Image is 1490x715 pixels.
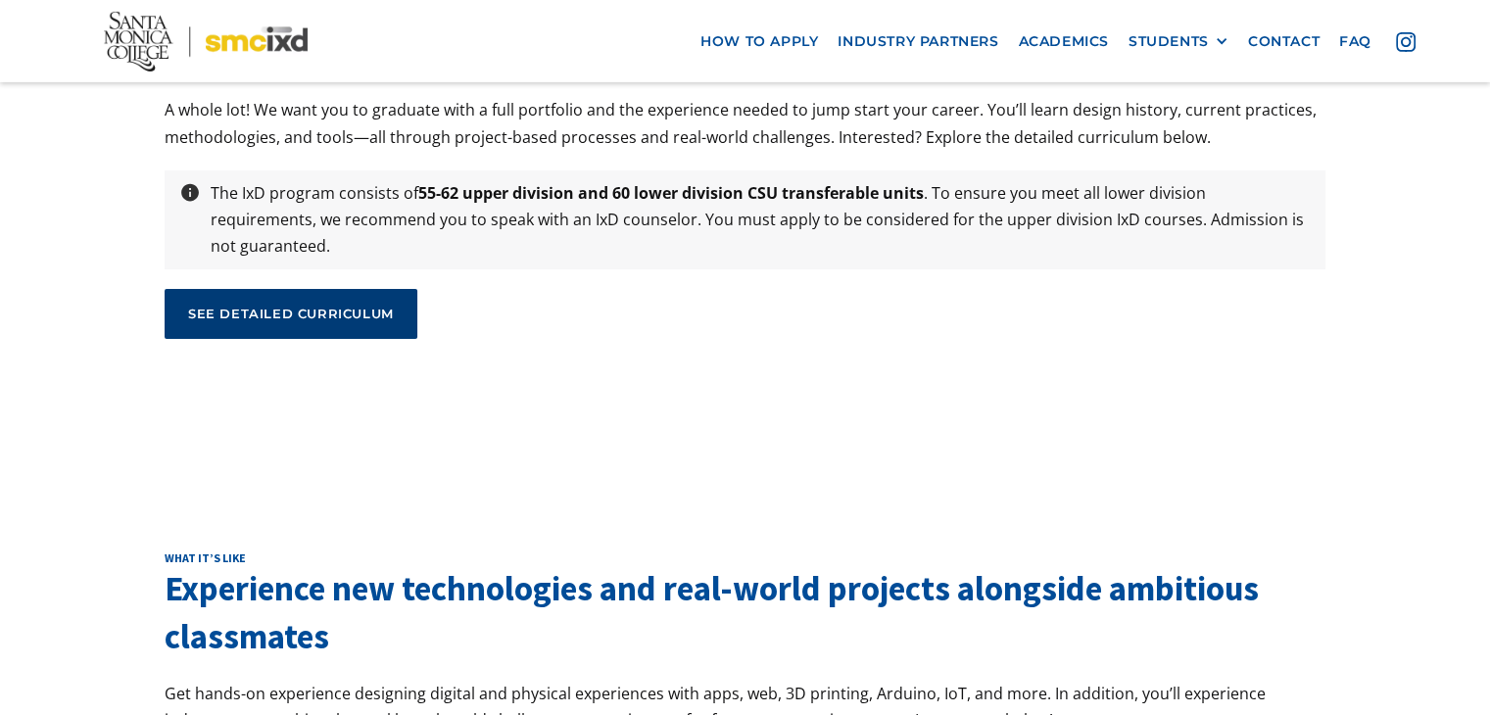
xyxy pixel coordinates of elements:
[188,305,394,322] div: see detailed curriculum
[1396,32,1416,52] img: icon - instagram
[165,289,417,338] a: see detailed curriculum
[1329,24,1381,60] a: faq
[1238,24,1329,60] a: contact
[165,97,1325,150] p: A whole lot! We want you to graduate with a full portfolio and the experience needed to jump star...
[1129,33,1209,50] div: STUDENTS
[1129,33,1228,50] div: STUDENTS
[691,24,828,60] a: how to apply
[1009,24,1119,60] a: Academics
[165,565,1325,661] h3: Experience new technologies and real-world projects alongside ambitious classmates
[418,182,924,204] strong: 55-62 upper division and 60 lower division CSU transferable units
[104,12,308,71] img: Santa Monica College - SMC IxD logo
[201,180,1321,261] p: The IxD program consists of . To ensure you meet all lower division requirements, we recommend yo...
[828,24,1008,60] a: industry partners
[165,550,1325,566] h2: What it’s like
